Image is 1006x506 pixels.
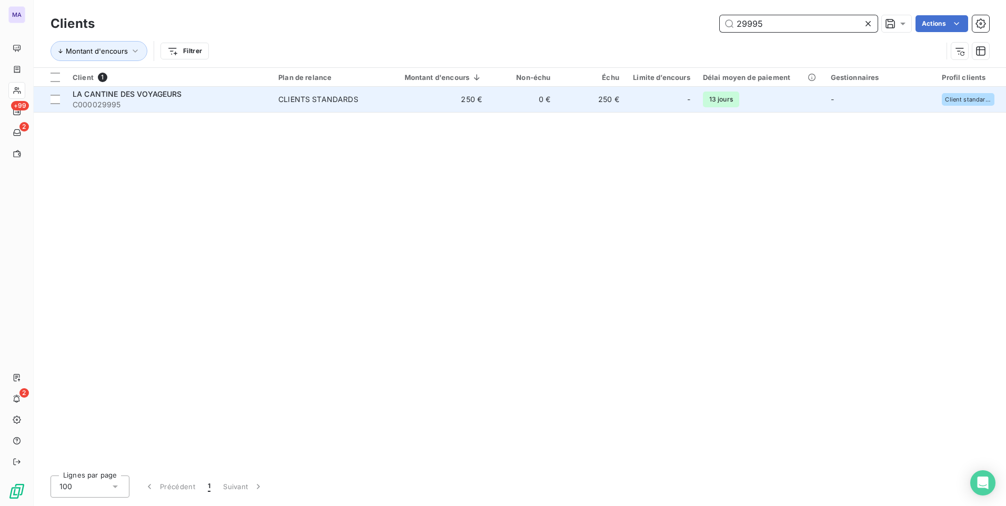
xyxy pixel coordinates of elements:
[138,475,202,498] button: Précédent
[495,73,550,82] div: Non-échu
[19,122,29,131] span: 2
[217,475,270,498] button: Suivant
[488,87,557,112] td: 0 €
[278,73,377,82] div: Plan de relance
[73,73,94,82] span: Client
[19,388,29,398] span: 2
[703,73,818,82] div: Délai moyen de paiement
[942,73,1000,82] div: Profil clients
[11,101,29,110] span: +99
[703,92,739,107] span: 13 jours
[59,481,72,492] span: 100
[916,15,968,32] button: Actions
[720,15,878,32] input: Rechercher
[390,73,482,82] div: Montant d'encours
[384,87,488,112] td: 250 €
[831,73,930,82] div: Gestionnaires
[202,475,217,498] button: 1
[8,483,25,500] img: Logo LeanPay
[970,470,995,495] div: Open Intercom Messenger
[98,73,107,82] span: 1
[73,99,266,110] span: C000029995
[51,14,95,33] h3: Clients
[831,95,834,104] span: -
[563,73,619,82] div: Échu
[160,43,209,59] button: Filtrer
[557,87,625,112] td: 250 €
[8,6,25,23] div: MA
[632,73,690,82] div: Limite d’encours
[278,94,358,105] div: CLIENTS STANDARDS
[208,481,210,492] span: 1
[73,89,182,98] span: LA CANTINE DES VOYAGEURS
[687,94,690,105] span: -
[945,96,991,103] span: Client standards
[66,47,128,55] span: Montant d'encours
[51,41,147,61] button: Montant d'encours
